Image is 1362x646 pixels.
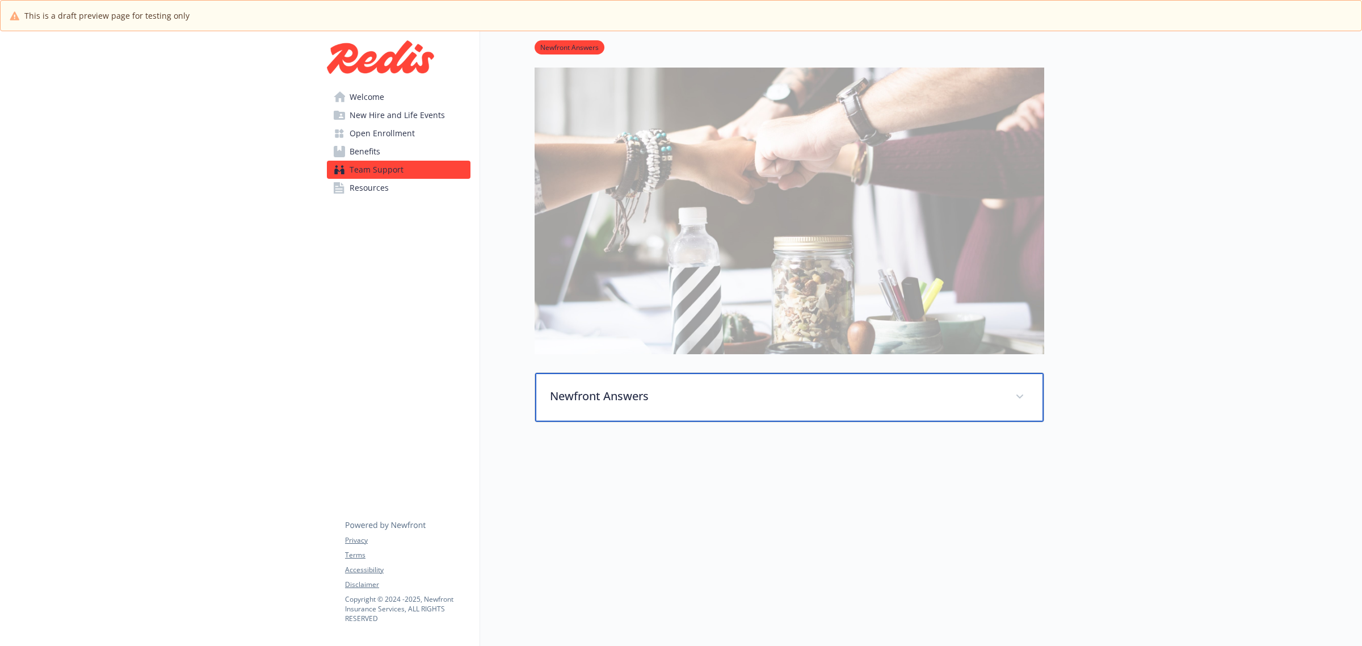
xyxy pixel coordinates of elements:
[327,124,470,142] a: Open Enrollment
[327,161,470,179] a: Team Support
[345,580,470,590] a: Disclaimer
[345,565,470,575] a: Accessibility
[535,373,1044,422] div: Newfront Answers
[345,594,470,623] p: Copyright © 2024 - 2025 , Newfront Insurance Services, ALL RIGHTS RESERVED
[345,550,470,560] a: Terms
[345,535,470,546] a: Privacy
[327,142,470,161] a: Benefits
[350,88,384,106] span: Welcome
[350,179,389,197] span: Resources
[327,106,470,124] a: New Hire and Life Events
[350,161,403,179] span: Team Support
[24,10,190,22] span: This is a draft preview page for testing only
[327,179,470,197] a: Resources
[535,41,604,52] a: Newfront Answers
[350,142,380,161] span: Benefits
[350,124,415,142] span: Open Enrollment
[550,388,1002,405] p: Newfront Answers
[535,68,1044,354] img: team support page banner
[327,88,470,106] a: Welcome
[350,106,445,124] span: New Hire and Life Events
